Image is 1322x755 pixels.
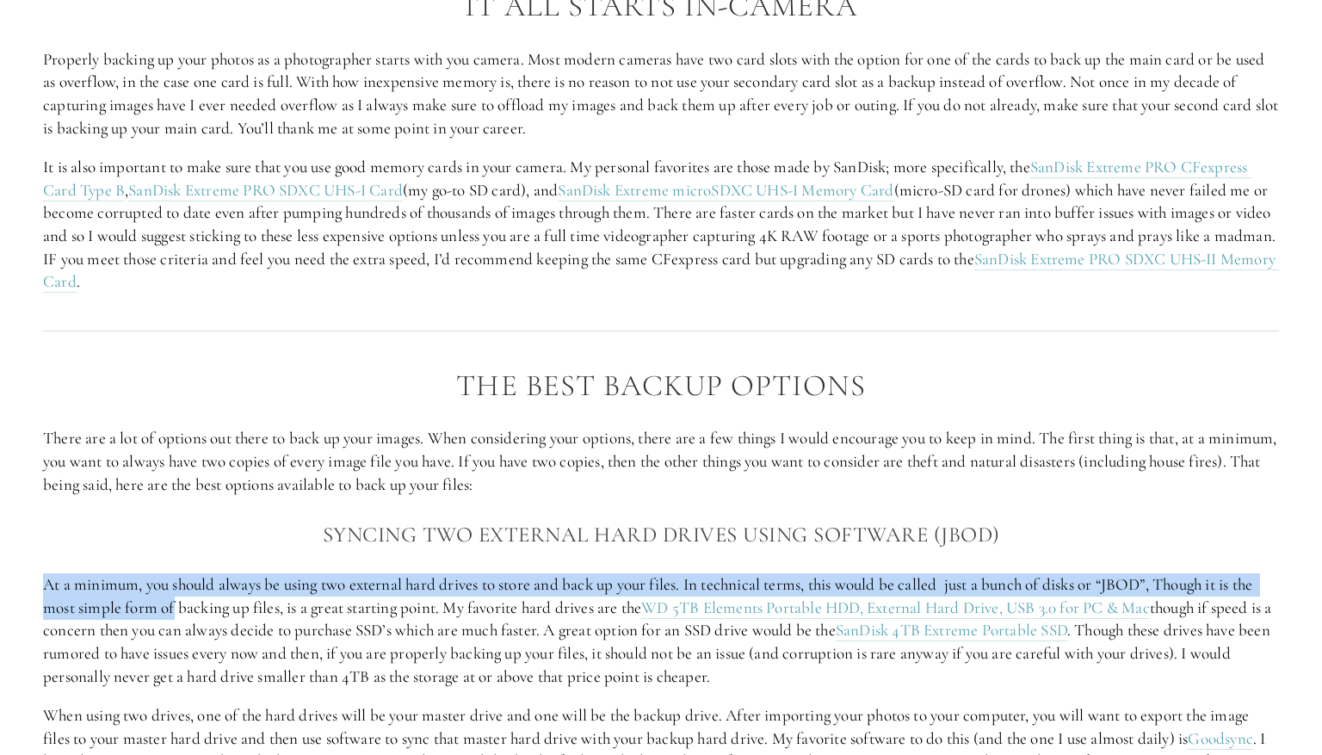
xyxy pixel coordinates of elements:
a: SanDisk Extreme PRO SDXC UHS-I Card [128,180,403,201]
p: At a minimum, you should always be using two external hard drives to store and back up your files... [43,573,1279,688]
p: There are a lot of options out there to back up your images. When considering your options, there... [43,427,1279,496]
a: Goodsync [1188,728,1253,750]
a: SanDisk 4TB Extreme Portable SSD [836,620,1067,641]
p: Properly backing up your photos as a photographer starts with you camera. Most modern cameras hav... [43,48,1279,139]
a: WD 5TB Elements Portable HDD, External Hard Drive, USB 3.0 for PC & Mac [641,597,1150,619]
a: SanDisk Extreme PRO SDXC UHS-II Memory Card [43,249,1279,294]
p: It is also important to make sure that you use good memory cards in your camera. My personal favo... [43,156,1279,294]
a: SanDisk Extreme microSDXC UHS-I Memory Card [558,180,893,201]
h3: Syncing two external hard drives using software (JBOD) [43,517,1279,552]
h2: The Best Backup Options [43,369,1279,403]
a: SanDisk Extreme PRO CFexpress Card Type B [43,157,1251,201]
